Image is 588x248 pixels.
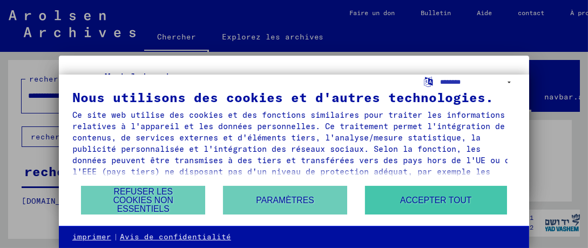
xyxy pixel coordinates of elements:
[72,232,111,242] font: imprimer
[440,75,516,90] select: Sélectionnez la langue
[120,232,231,242] font: Avis de confidentialité
[72,70,182,84] font: agreeModal.header
[400,196,471,205] font: Accepter tout
[423,76,434,86] label: Sélectionnez la langue
[72,110,515,222] font: Ce site web utilise des cookies et des fonctions similaires pour traiter les informations relativ...
[113,187,173,213] font: Refuser les cookies non essentiels
[256,196,314,205] font: Paramètres
[72,89,494,105] font: Nous utilisons des cookies et d'autres technologies.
